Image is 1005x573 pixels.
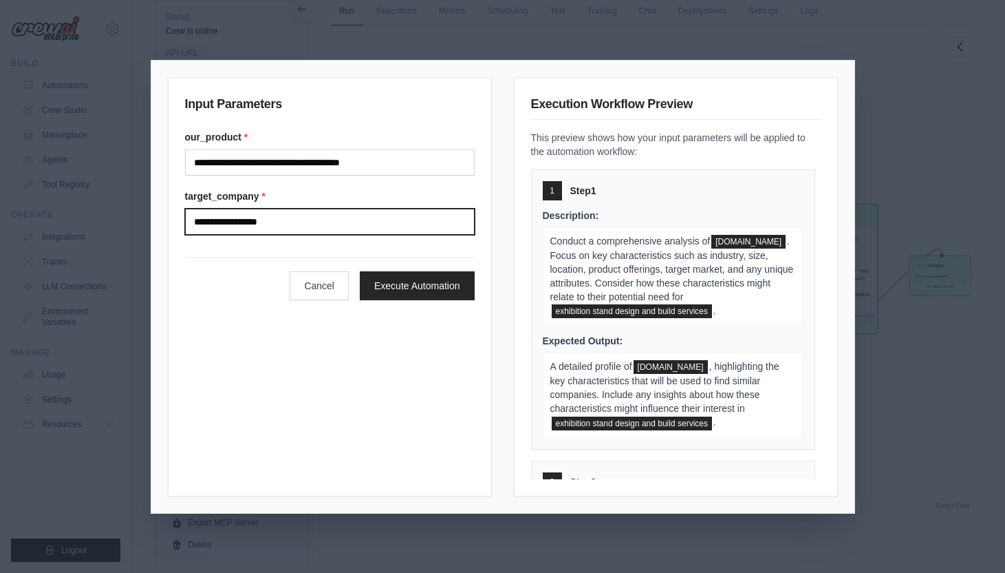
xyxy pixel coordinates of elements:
span: . [713,305,716,316]
span: Step 2 [570,475,596,489]
span: Step 1 [570,184,596,198]
span: Conduct a comprehensive analysis of [550,236,711,247]
h3: Execution Workflow Preview [531,94,821,120]
span: , highlighting the key characteristics that will be used to find similar companies. Include any i... [550,361,779,414]
p: This preview shows how your input parameters will be applied to the automation workflow: [531,131,821,158]
span: Description: [543,210,599,221]
h3: Input Parameters [185,94,475,119]
label: our_product [185,130,475,144]
button: Execute Automation [360,271,475,300]
span: . [713,417,716,428]
span: our_product [552,304,712,318]
span: . Focus on key characteristics such as industry, size, location, product offerings, target market... [550,236,794,302]
span: target_company [634,360,708,374]
button: Cancel [290,271,349,300]
span: A detailed profile of [550,361,632,372]
span: our_product [552,417,712,430]
span: Expected Output: [543,335,623,346]
span: 1 [550,185,554,196]
span: target_company [711,235,786,249]
label: target_company [185,189,475,203]
iframe: Chat Widget [936,507,1005,573]
span: 2 [550,477,554,488]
